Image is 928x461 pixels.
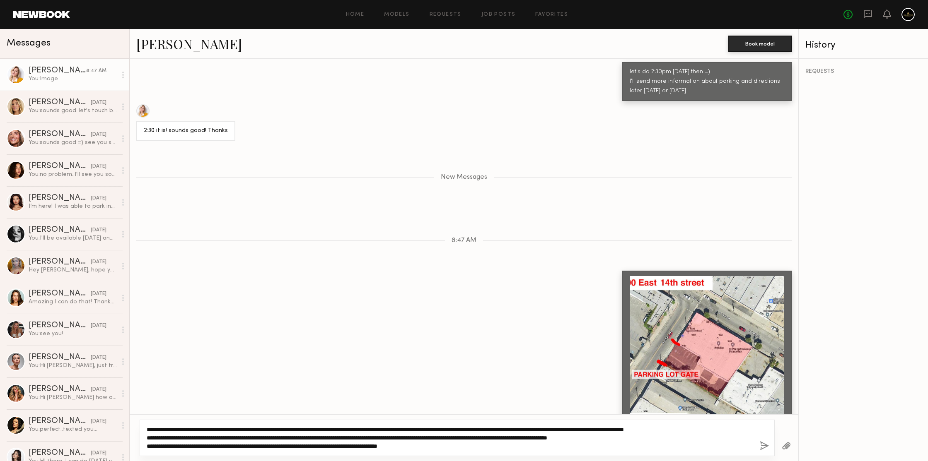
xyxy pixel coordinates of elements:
div: [DATE] [91,99,106,107]
a: Models [384,12,409,17]
div: [DATE] [91,194,106,202]
a: Book model [728,40,792,47]
a: Home [346,12,365,17]
span: 8:47 AM [452,237,476,244]
div: [PERSON_NAME] [29,417,91,425]
div: REQUESTS [805,69,921,74]
div: Hey [PERSON_NAME], hope you’re doing well. My sister’s instagram is @trapfordom [29,266,117,274]
div: You: Image [29,75,117,83]
div: [DATE] [91,258,106,266]
div: History [805,41,921,50]
div: [DATE] [91,131,106,139]
div: You: Hi [PERSON_NAME] how are you? My name is [PERSON_NAME] and I work for a company called Valen... [29,394,117,401]
div: [PERSON_NAME] [29,258,91,266]
div: [PERSON_NAME] [29,194,91,202]
a: Job Posts [481,12,516,17]
div: 8:47 AM [86,67,106,75]
div: [PERSON_NAME] [29,353,91,362]
div: You: see you! [29,330,117,338]
button: Book model [728,36,792,52]
div: Amazing I can do that! Thanks so much & looking forward to meeting you!! [29,298,117,306]
div: [PERSON_NAME] [29,130,91,139]
div: [PERSON_NAME] [29,290,91,298]
a: Requests [430,12,462,17]
div: [DATE] [91,322,106,330]
div: [DATE] [91,449,106,457]
div: [DATE] [91,290,106,298]
a: Favorites [535,12,568,17]
div: You: no problem..I'll see you soon [29,170,117,178]
div: [PERSON_NAME] [29,385,91,394]
div: [PERSON_NAME] [29,67,86,75]
a: [PERSON_NAME] [136,35,242,53]
div: You: sounds good..let's touch base [DATE] then, and we'll figure out the best day and time for ne... [29,107,117,115]
div: [DATE] [91,354,106,362]
div: You: perfect..texted you... [29,425,117,433]
div: [PERSON_NAME] [29,162,91,170]
div: [PERSON_NAME] [29,98,91,107]
div: 2:30 it is! sounds good! Thanks [144,126,228,136]
div: You: Hi [PERSON_NAME], just trying to reach out again about the ecomm gig, to see if you're still... [29,362,117,370]
div: [DATE] [91,418,106,425]
div: [DATE] [91,226,106,234]
div: You: sounds good =) see you soon then [29,139,117,146]
div: [PERSON_NAME] [29,322,91,330]
div: [PERSON_NAME] [29,226,91,234]
span: New Messages [441,174,487,181]
div: I’m here! I was able to park inside the parking lot [29,202,117,210]
div: [PERSON_NAME] [29,449,91,457]
span: Messages [7,38,51,48]
div: [DATE] [91,386,106,394]
div: You: I'll be available [DATE] and [DATE] if you can do that [29,234,117,242]
div: let's do 2:30pm [DATE] then =) I'll send more information about parking and directions later [DAT... [630,67,784,96]
div: [DATE] [91,163,106,170]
